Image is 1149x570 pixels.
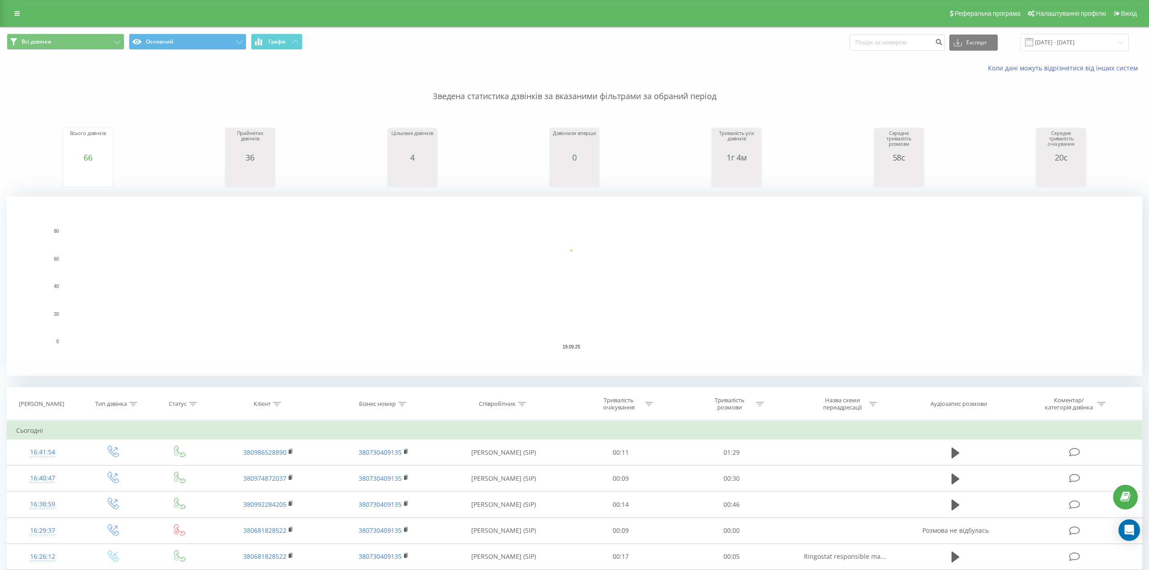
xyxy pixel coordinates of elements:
div: Статус [169,400,187,408]
text: 0 [56,339,59,344]
div: Тип дзвінка [95,400,127,408]
button: Всі дзвінки [7,34,124,50]
input: Пошук за номером [850,35,945,51]
td: 00:46 [676,492,787,518]
div: 58с [877,153,921,162]
td: 00:09 [566,518,676,544]
text: 80 [54,229,59,234]
a: 380730409135 [359,474,402,483]
div: 16:38:59 [16,496,69,513]
span: Вихід [1121,10,1137,17]
td: 00:14 [566,492,676,518]
span: Ringostat responsible ma... [804,552,886,561]
div: 66 [66,153,110,162]
text: 19.09.25 [563,344,580,349]
div: 16:29:37 [16,522,69,540]
svg: A chart. [877,162,921,189]
td: Сьогодні [7,422,1142,439]
div: Всього дзвінків [66,131,110,153]
div: 0 [552,153,597,162]
a: 380986528890 [243,448,286,457]
a: 380974872037 [243,474,286,483]
div: Коментар/категорія дзвінка [1043,396,1095,412]
svg: A chart. [552,162,597,189]
div: 4 [390,153,435,162]
div: Середня тривалість розмови [877,131,921,153]
div: Назва схеми переадресації [819,396,867,412]
a: 380681828522 [243,552,286,561]
div: Тривалість усіх дзвінків [714,131,759,153]
div: Тривалість очікування [595,396,643,412]
td: [PERSON_NAME] (SIP) [441,492,566,518]
span: Всі дзвінки [22,38,51,45]
text: 40 [54,284,59,289]
button: Основний [129,34,246,50]
div: Тривалість розмови [706,396,754,412]
span: Реферальна програма [955,10,1021,17]
td: [PERSON_NAME] (SIP) [441,544,566,570]
td: 00:00 [676,518,787,544]
div: 16:26:12 [16,548,69,566]
text: 20 [54,312,59,317]
div: Дзвонили вперше [552,131,597,153]
div: Прийнятих дзвінків [228,131,272,153]
a: 380730409135 [359,526,402,535]
a: 380992284205 [243,500,286,509]
span: Розмова не відбулась [922,526,989,535]
a: 380730409135 [359,500,402,509]
div: Бізнес номер [359,400,396,408]
td: 00:30 [676,466,787,492]
td: 00:11 [566,439,676,466]
span: Графік [268,39,286,45]
div: Open Intercom Messenger [1118,519,1140,541]
td: [PERSON_NAME] (SIP) [441,518,566,544]
div: [PERSON_NAME] [19,400,64,408]
a: 380730409135 [359,552,402,561]
div: 36 [228,153,272,162]
td: 00:17 [566,544,676,570]
svg: A chart. [714,162,759,189]
p: Зведена статистика дзвінків за вказаними фільтрами за обраний період [7,73,1142,102]
svg: A chart. [390,162,435,189]
div: Аудіозапис розмови [930,400,987,408]
a: 380681828522 [243,526,286,535]
div: Цільових дзвінків [390,131,435,153]
div: 16:40:47 [16,470,69,487]
td: [PERSON_NAME] (SIP) [441,466,566,492]
div: 20с [1039,153,1083,162]
div: Клієнт [254,400,271,408]
div: Співробітник [479,400,516,408]
button: Графік [251,34,303,50]
div: Середня тривалість очікування [1039,131,1083,153]
td: [PERSON_NAME] (SIP) [441,439,566,466]
div: 1г 4м [714,153,759,162]
div: 16:41:54 [16,444,69,461]
td: 00:09 [566,466,676,492]
td: 00:05 [676,544,787,570]
svg: A chart. [1039,162,1083,189]
svg: A chart. [66,162,110,189]
text: 60 [54,257,59,261]
svg: A chart. [228,162,272,189]
a: 380730409135 [359,448,402,457]
button: Експорт [949,35,998,51]
a: Коли дані можуть відрізнятися вiд інших систем [988,64,1142,72]
span: Налаштування профілю [1036,10,1106,17]
svg: A chart. [7,196,1136,376]
td: 01:29 [676,439,787,466]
